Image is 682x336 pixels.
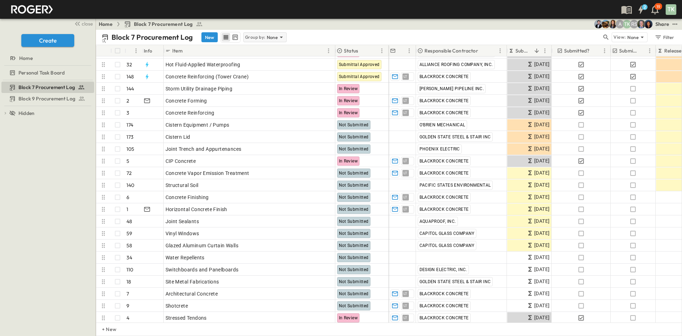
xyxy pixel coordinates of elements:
div: Anna Gomez (agomez@guzmangc.com) [616,20,624,28]
span: In Review [339,159,358,164]
p: Status [344,47,358,54]
p: 4 [126,314,129,321]
span: [DATE] [534,133,550,141]
p: 105 [126,145,135,153]
span: Concrete Finishing [166,194,209,201]
span: Block 7 Procurement Log [134,21,193,28]
span: CIP Concrete [166,158,196,165]
span: LT [404,76,407,77]
p: 6 [126,194,129,201]
button: Menu [132,46,140,55]
span: Not Submitted [339,122,369,127]
p: 174 [126,121,134,128]
p: 173 [126,133,134,141]
p: 7 [126,290,129,297]
a: Home [1,53,93,63]
span: LT [404,209,407,209]
span: [DATE] [534,253,550,261]
span: BLACKROCK CONCRETE [420,207,469,212]
button: Menu [405,46,413,55]
span: Hidden [18,110,34,117]
span: Not Submitted [339,195,369,200]
button: Sort [640,47,648,55]
p: Block 7 Procurement Log [112,32,193,42]
p: 34 [126,254,132,261]
span: ALLIANCE ROOFING COMPANY, INC. [420,62,493,67]
p: Item [172,47,183,54]
span: Not Submitted [339,183,369,188]
span: [DATE] [534,169,550,177]
span: [DATE] [534,109,550,117]
img: Olivia Khan (okhan@cahill-sf.com) [644,20,653,28]
div: Block 9 Procurement Logtest [1,93,94,104]
div: Share [655,21,669,28]
div: Raymond Shahabi (rshahabi@guzmangc.com) [630,20,638,28]
span: In Review [339,98,358,103]
button: Sort [533,47,541,55]
p: 48 [126,218,132,225]
span: Concrete Vapor Emission Treatment [166,170,249,177]
span: BLACKROCK CONCRETE [420,74,469,79]
span: close [82,20,93,27]
span: AQUAPROOF, INC. [420,219,456,224]
p: Responsible Contractor [424,47,478,54]
p: 1 [126,206,128,213]
p: Submitted? [564,47,590,54]
button: Menu [541,46,549,55]
span: [DATE] [534,290,550,298]
span: [DATE] [534,60,550,68]
button: Menu [378,46,386,55]
div: TK [666,4,676,15]
span: Water Repellents [166,254,205,261]
span: Cistern Lid [166,133,190,141]
span: Not Submitted [339,147,369,152]
button: Sort [128,47,135,55]
p: View: [613,33,626,41]
span: [DATE] [534,314,550,322]
span: [DATE] [534,265,550,274]
div: Personal Task Boardtest [1,67,94,78]
span: Not Submitted [339,279,369,284]
button: New [201,32,218,42]
div: Info [142,45,164,56]
div: # [125,45,142,56]
button: close [71,18,94,28]
h6: 2 [644,4,646,10]
span: Joint Sealants [166,218,199,225]
span: [DATE] [534,181,550,189]
div: Block 7 Procurement Logtest [1,82,94,93]
div: Info [144,41,152,61]
span: Horizontal Concrete Finish [166,206,227,213]
span: [DATE] [534,145,550,153]
span: CAPITOL GLASS COMPANY [420,243,475,248]
span: BLACKROCK CONCRETE [420,171,469,176]
span: Not Submitted [339,134,369,139]
span: [DATE] [534,72,550,81]
span: In Review [339,86,358,91]
button: Create [21,34,74,47]
span: Not Submitted [339,243,369,248]
span: GOLDEN STATE STEEL & STAIR INC [420,279,491,284]
p: 19 [656,4,660,10]
span: O'BRIEN MECHANICAL [420,122,465,127]
p: 140 [126,182,135,189]
span: BLACKROCK CONCRETE [420,303,469,308]
p: Submit By [515,47,531,54]
p: Group by: [245,34,265,41]
span: [DATE] [534,84,550,93]
p: + New [102,326,106,333]
button: row view [222,33,230,42]
span: BLACKROCK CONCRETE [420,315,469,320]
span: Not Submitted [339,303,369,308]
img: Mike Daly (mdaly@cahill-sf.com) [594,20,603,28]
span: PACIFIC STATES ENVIRONMENTAL [420,183,491,188]
span: [DATE] [534,193,550,201]
span: Not Submitted [339,231,369,236]
p: 5 [126,158,129,165]
p: 2 [126,97,129,104]
a: Home [99,21,113,28]
span: DESIGN ELECTRIC, INC. [420,267,467,272]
